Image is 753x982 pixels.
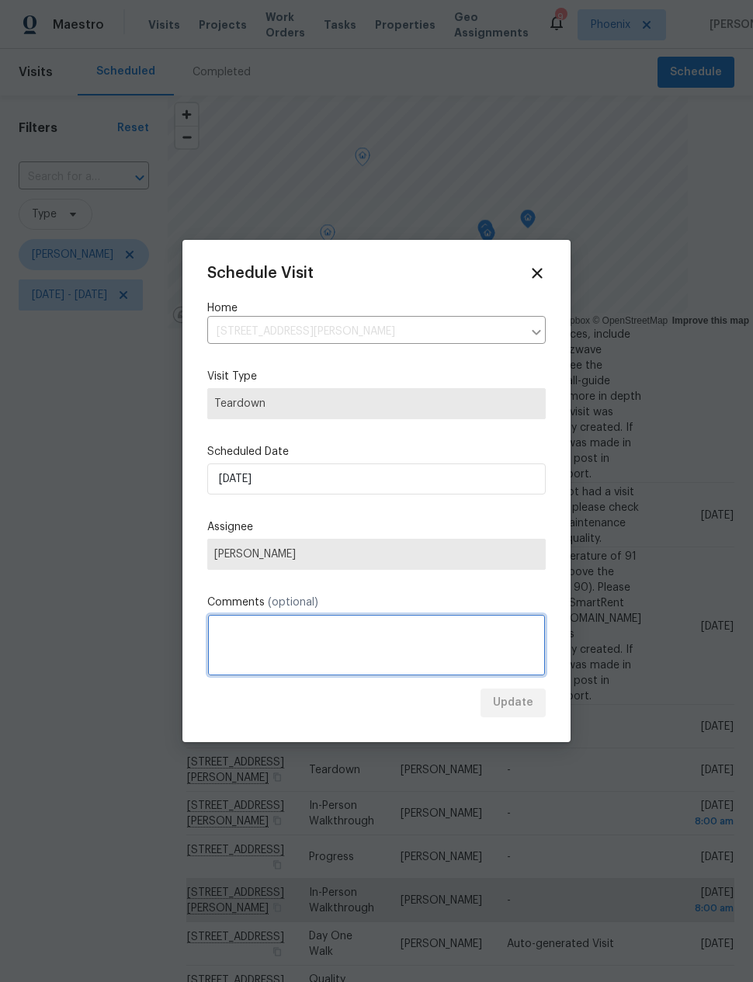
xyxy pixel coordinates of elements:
[207,369,546,384] label: Visit Type
[207,265,314,281] span: Schedule Visit
[207,444,546,460] label: Scheduled Date
[268,597,318,608] span: (optional)
[214,548,539,560] span: [PERSON_NAME]
[207,519,546,535] label: Assignee
[214,396,539,411] span: Teardown
[529,265,546,282] span: Close
[207,463,546,494] input: M/D/YYYY
[207,320,522,344] input: Enter in an address
[207,595,546,610] label: Comments
[207,300,546,316] label: Home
